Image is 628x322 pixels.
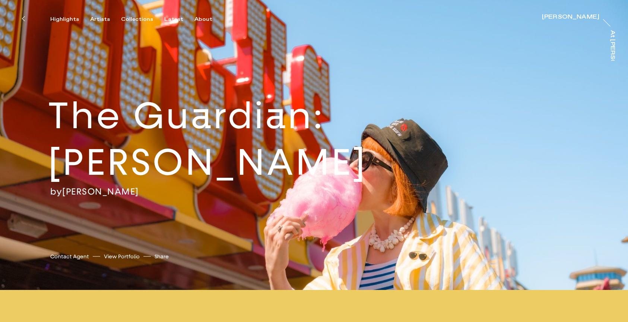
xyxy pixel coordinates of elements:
[194,16,223,23] button: About
[164,16,194,23] button: Latest
[121,16,164,23] button: Collections
[155,252,169,262] button: Share
[50,186,62,197] span: by
[194,16,212,23] div: About
[50,16,79,23] div: Highlights
[90,16,110,23] div: Artists
[542,14,599,22] a: [PERSON_NAME]
[62,186,139,197] a: [PERSON_NAME]
[90,16,121,23] button: Artists
[104,253,140,261] a: View Portfolio
[164,16,183,23] div: Latest
[48,93,628,186] h2: The Guardian: [PERSON_NAME]
[608,30,615,61] a: At [PERSON_NAME]
[50,16,90,23] button: Highlights
[121,16,153,23] div: Collections
[609,30,615,97] div: At [PERSON_NAME]
[50,253,89,261] a: Contact Agent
